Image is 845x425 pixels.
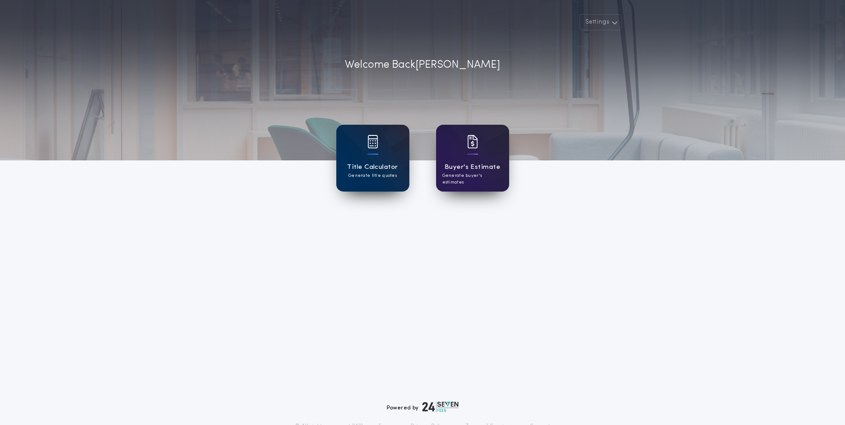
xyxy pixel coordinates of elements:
[580,14,621,30] button: Settings
[336,125,409,192] a: card iconTitle CalculatorGenerate title quotes
[345,57,500,73] p: Welcome Back [PERSON_NAME]
[347,162,398,172] h1: Title Calculator
[367,135,378,148] img: card icon
[348,172,397,179] p: Generate title quotes
[442,172,503,186] p: Generate buyer's estimates
[467,135,478,148] img: card icon
[387,401,459,412] div: Powered by
[445,162,500,172] h1: Buyer's Estimate
[436,125,509,192] a: card iconBuyer's EstimateGenerate buyer's estimates
[422,401,459,412] img: logo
